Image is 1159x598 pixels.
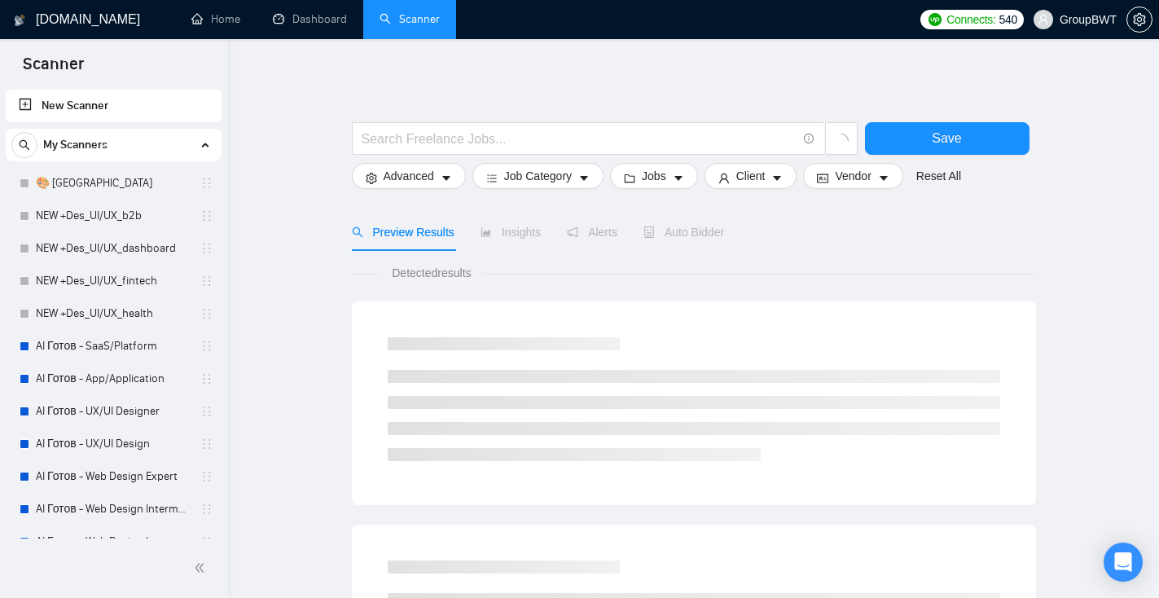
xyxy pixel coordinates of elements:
[932,128,961,148] span: Save
[835,167,871,185] span: Vendor
[642,167,666,185] span: Jobs
[36,363,191,395] a: AI Готов - App/Application
[834,134,849,148] span: loading
[624,172,635,184] span: folder
[352,226,363,238] span: search
[36,525,191,558] a: AI Готов - Web Design Intermediate минус Development
[380,12,440,26] a: searchScanner
[929,13,942,26] img: upwork-logo.png
[200,438,213,451] span: holder
[43,129,108,161] span: My Scanners
[362,129,797,149] input: Search Freelance Jobs...
[36,265,191,297] a: NEW +Des_UI/UX_fintech
[643,226,655,238] span: robot
[1126,13,1152,26] a: setting
[200,372,213,385] span: holder
[191,12,240,26] a: homeHome
[200,275,213,288] span: holder
[567,226,617,239] span: Alerts
[1104,543,1143,582] div: Open Intercom Messenger
[504,167,572,185] span: Job Category
[1126,7,1152,33] button: setting
[200,535,213,548] span: holder
[36,460,191,493] a: AI Готов - Web Design Expert
[352,163,466,189] button: settingAdvancedcaret-down
[200,470,213,483] span: holder
[878,172,889,184] span: caret-down
[643,226,724,239] span: Auto Bidder
[486,172,498,184] span: bars
[718,172,730,184] span: user
[567,226,578,238] span: notification
[578,172,590,184] span: caret-down
[12,139,37,151] span: search
[200,177,213,190] span: holder
[804,134,814,144] span: info-circle
[200,405,213,418] span: holder
[36,200,191,232] a: NEW +Des_UI/UX_b2b
[380,264,482,282] span: Detected results
[200,209,213,222] span: holder
[36,493,191,525] a: AI Готов - Web Design Intermediate минус Developer
[200,503,213,516] span: holder
[36,167,191,200] a: 🎨 [GEOGRAPHIC_DATA]
[36,330,191,363] a: AI Готов - SaaS/Platform
[610,163,698,189] button: folderJobscaret-down
[14,7,25,33] img: logo
[36,232,191,265] a: NEW +Des_UI/UX_dashboard
[916,167,961,185] a: Reset All
[36,428,191,460] a: AI Готов - UX/UI Design
[472,163,604,189] button: barsJob Categorycaret-down
[481,226,541,239] span: Insights
[736,167,766,185] span: Client
[817,172,828,184] span: idcard
[441,172,452,184] span: caret-down
[803,163,902,189] button: idcardVendorcaret-down
[36,395,191,428] a: AI Готов - UX/UI Designer
[384,167,434,185] span: Advanced
[771,172,783,184] span: caret-down
[352,226,454,239] span: Preview Results
[194,560,210,576] span: double-left
[366,172,377,184] span: setting
[36,297,191,330] a: NEW +Des_UI/UX_health
[19,90,209,122] a: New Scanner
[946,11,995,29] span: Connects:
[11,132,37,158] button: search
[200,307,213,320] span: holder
[999,11,1017,29] span: 540
[481,226,492,238] span: area-chart
[10,52,97,86] span: Scanner
[705,163,797,189] button: userClientcaret-down
[200,340,213,353] span: holder
[673,172,684,184] span: caret-down
[6,90,222,122] li: New Scanner
[1038,14,1049,25] span: user
[865,122,1029,155] button: Save
[273,12,347,26] a: dashboardDashboard
[1127,13,1152,26] span: setting
[200,242,213,255] span: holder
